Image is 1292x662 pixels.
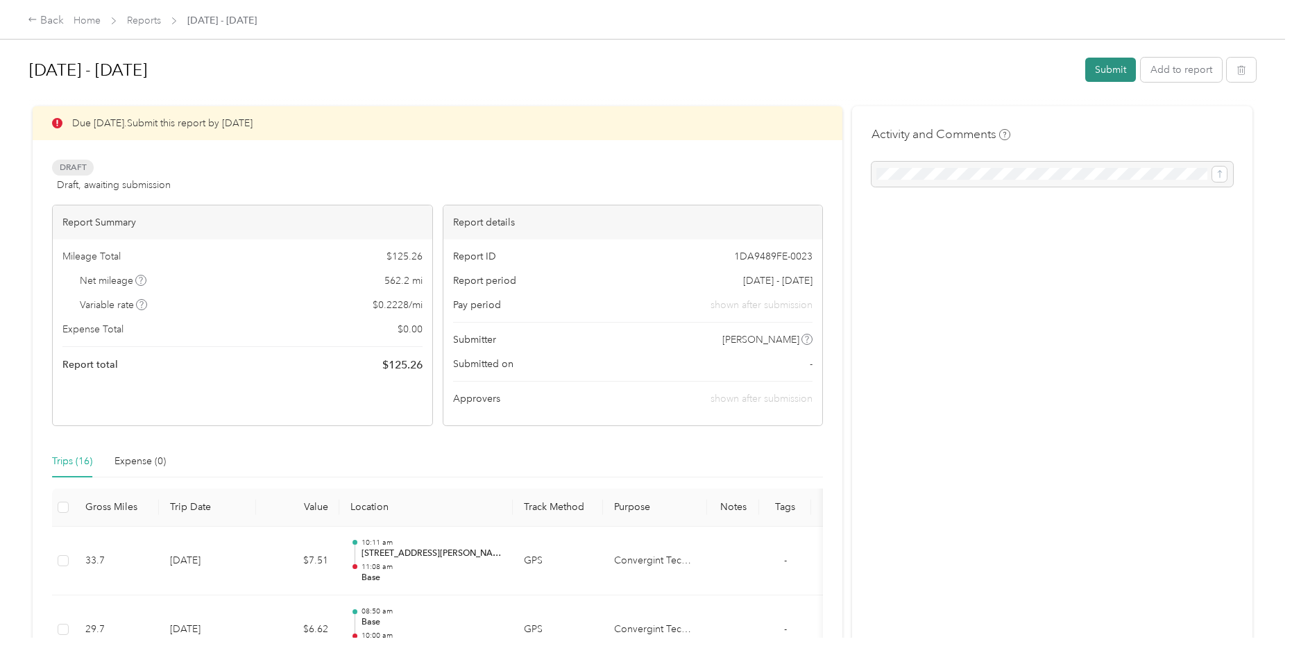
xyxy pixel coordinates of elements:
[362,631,502,640] p: 10:00 am
[603,489,707,527] th: Purpose
[453,298,501,312] span: Pay period
[256,489,339,527] th: Value
[80,273,147,288] span: Net mileage
[707,489,759,527] th: Notes
[52,160,94,176] span: Draft
[53,205,432,239] div: Report Summary
[711,298,813,312] span: shown after submission
[443,205,823,239] div: Report details
[362,616,502,629] p: Base
[80,298,148,312] span: Variable rate
[398,322,423,337] span: $ 0.00
[74,489,159,527] th: Gross Miles
[384,273,423,288] span: 562.2 mi
[159,489,256,527] th: Trip Date
[187,13,257,28] span: [DATE] - [DATE]
[256,527,339,596] td: $7.51
[759,489,811,527] th: Tags
[362,606,502,616] p: 08:50 am
[29,53,1076,87] h1: Sep 1 - 30, 2025
[784,554,787,566] span: -
[127,15,161,26] a: Reports
[62,322,124,337] span: Expense Total
[743,273,813,288] span: [DATE] - [DATE]
[453,357,513,371] span: Submitted on
[362,562,502,572] p: 11:08 am
[362,572,502,584] p: Base
[1085,58,1136,82] button: Submit
[373,298,423,312] span: $ 0.2228 / mi
[810,357,813,371] span: -
[513,489,603,527] th: Track Method
[362,538,502,548] p: 10:11 am
[52,454,92,469] div: Trips (16)
[362,548,502,560] p: [STREET_ADDRESS][PERSON_NAME]
[57,178,171,192] span: Draft, awaiting submission
[62,249,121,264] span: Mileage Total
[74,15,101,26] a: Home
[453,391,500,406] span: Approvers
[711,393,813,405] span: shown after submission
[603,527,707,596] td: Convergint Technologies
[722,332,799,347] span: [PERSON_NAME]
[382,357,423,373] span: $ 125.26
[734,249,813,264] span: 1DA9489FE-0023
[1214,584,1292,662] iframe: Everlance-gr Chat Button Frame
[453,273,516,288] span: Report period
[33,106,842,140] div: Due [DATE]. Submit this report by [DATE]
[872,126,1010,143] h4: Activity and Comments
[114,454,166,469] div: Expense (0)
[74,527,159,596] td: 33.7
[513,527,603,596] td: GPS
[339,489,513,527] th: Location
[1141,58,1222,82] button: Add to report
[159,527,256,596] td: [DATE]
[784,623,787,635] span: -
[453,249,496,264] span: Report ID
[28,12,64,29] div: Back
[62,357,118,372] span: Report total
[386,249,423,264] span: $ 125.26
[453,332,496,347] span: Submitter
